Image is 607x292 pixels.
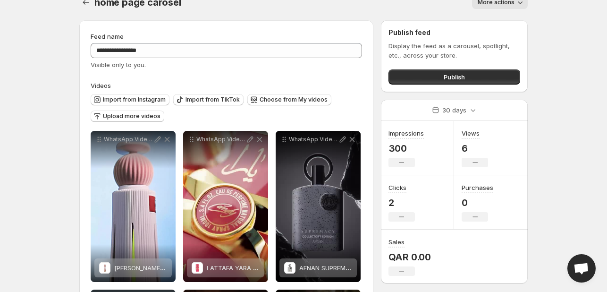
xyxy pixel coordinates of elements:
span: Videos [91,82,111,89]
span: Visible only to you. [91,61,146,69]
p: 300 [388,143,424,154]
span: Feed name [91,33,124,40]
button: Import from Instagram [91,94,169,105]
span: Choose from My videos [260,96,328,103]
p: WhatsApp Video [DATE] at 180725_11cefaa8 [289,136,338,143]
span: Import from Instagram [103,96,166,103]
p: Display the feed as a carousel, spotlight, etc., across your store. [388,41,520,60]
p: 6 [462,143,488,154]
p: 30 days [442,105,466,115]
p: WhatsApp Video [DATE] at 202252_eee73980 [104,136,153,143]
span: Publish [444,72,465,82]
h3: Impressions [388,129,424,138]
div: WhatsApp Video [DATE] at 202252_eee73980AHMED AL MAGHRIBI MARJ 60ML[PERSON_NAME] [PERSON_NAME] 60ML [91,131,176,282]
div: WhatsApp Video [DATE] at 180645_53ff230cLATTAFA YARA CANDY 100 MLLATTAFA YARA CANDY 100 ML [183,131,268,282]
button: Publish [388,69,520,85]
p: WhatsApp Video [DATE] at 180645_53ff230c [196,136,245,143]
h3: Clicks [388,183,406,192]
span: Import from TikTok [185,96,240,103]
p: 0 [462,197,493,208]
p: QAR 0.00 [388,251,431,263]
h3: Sales [388,237,405,247]
button: Upload more videos [91,111,164,122]
span: LATTAFA YARA CANDY 100 ML [207,264,298,272]
h2: Publish feed [388,28,520,37]
div: WhatsApp Video [DATE] at 180725_11cefaa8AFNAN SUPREMACY COLLECTORS EDITION 100MLAFNAN SUPREMACY C... [276,131,361,282]
div: Open chat [567,254,596,283]
h3: Purchases [462,183,493,192]
span: AFNAN SUPREMACY COLLECTORS EDITION 100ML [299,264,448,272]
button: Import from TikTok [173,94,244,105]
h3: Views [462,129,480,138]
span: Upload more videos [103,112,160,120]
button: Choose from My videos [247,94,331,105]
p: 2 [388,197,415,208]
span: [PERSON_NAME] [PERSON_NAME] 60ML [114,264,230,272]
